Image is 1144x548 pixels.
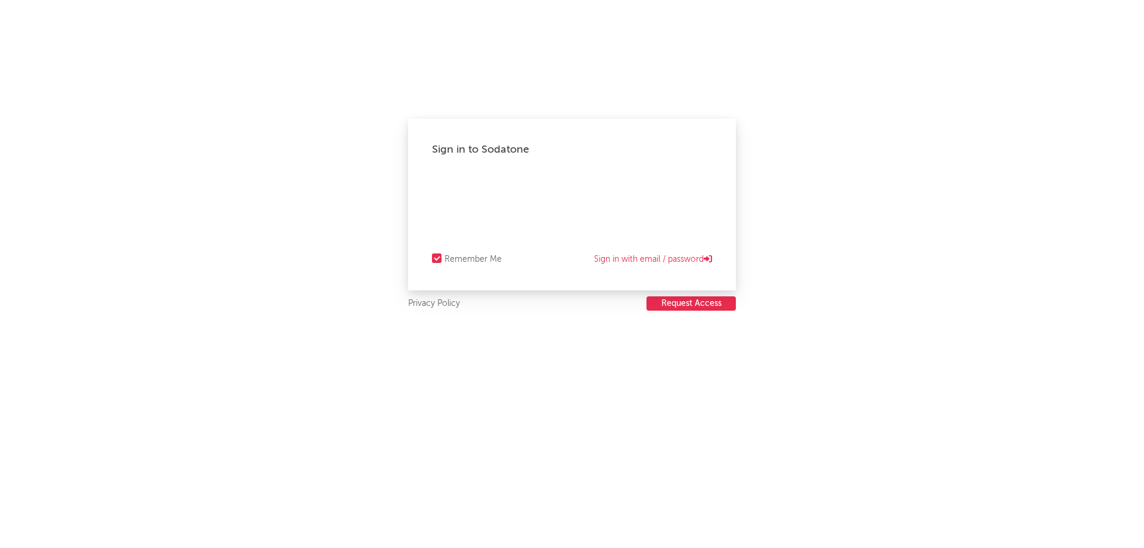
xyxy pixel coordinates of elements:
[594,252,712,267] a: Sign in with email / password
[646,296,736,311] a: Request Access
[646,296,736,311] button: Request Access
[408,296,460,311] a: Privacy Policy
[444,252,502,267] div: Remember Me
[432,143,712,157] div: Sign in to Sodatone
